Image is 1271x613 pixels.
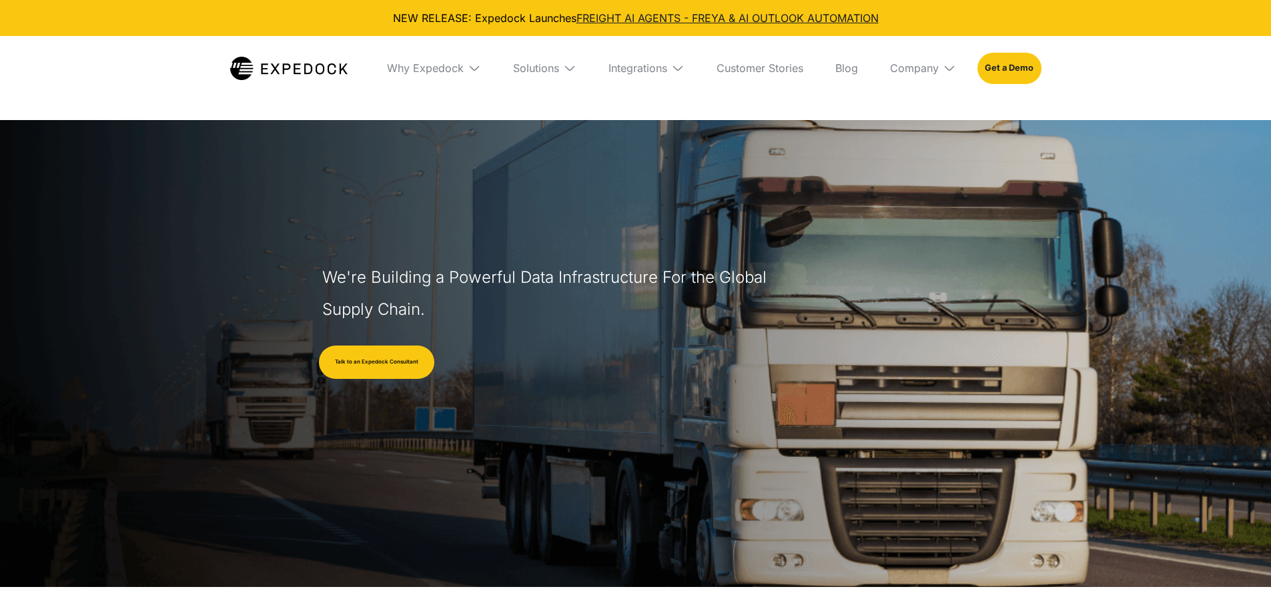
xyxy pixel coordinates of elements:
a: Customer Stories [706,36,814,100]
div: Solutions [502,36,587,100]
div: Company [879,36,967,100]
div: Integrations [608,61,667,75]
div: Why Expedock [376,36,492,100]
div: Why Expedock [387,61,464,75]
a: FREIGHT AI AGENTS - FREYA & AI OUTLOOK AUTOMATION [576,11,879,25]
div: Company [890,61,939,75]
div: NEW RELEASE: Expedock Launches [11,11,1260,25]
div: Solutions [513,61,559,75]
h1: We're Building a Powerful Data Infrastructure For the Global Supply Chain. [322,261,773,326]
a: Talk to an Expedock Consultant [319,346,434,379]
a: Blog [825,36,869,100]
div: Integrations [598,36,695,100]
a: Get a Demo [977,53,1041,83]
